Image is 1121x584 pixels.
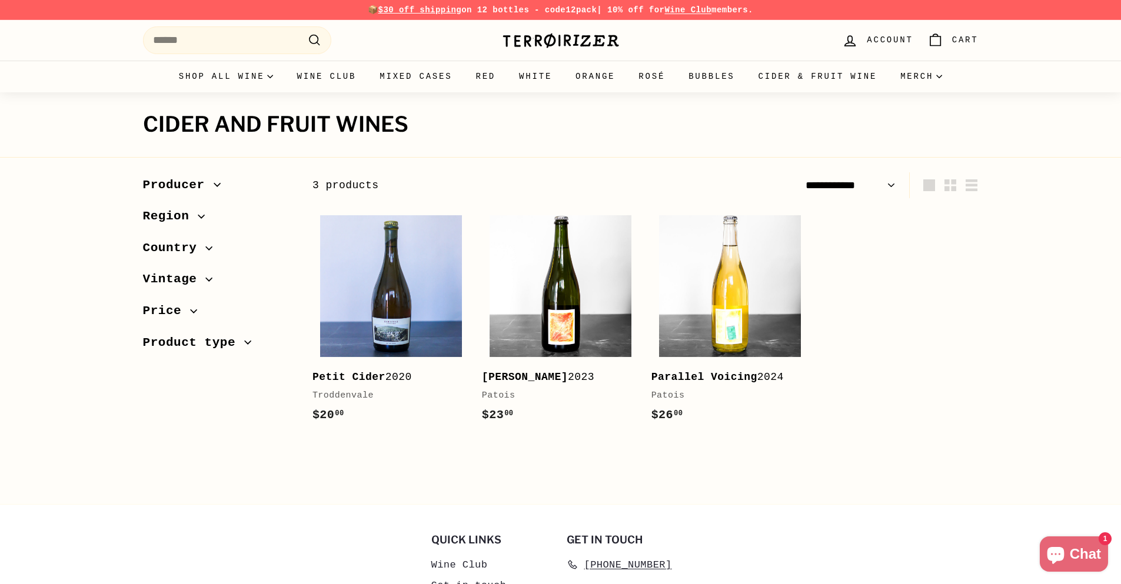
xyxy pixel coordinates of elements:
span: Cart [952,34,979,46]
a: White [507,61,564,92]
button: Vintage [143,266,294,298]
div: 2020 [312,369,458,386]
div: Troddenvale [312,389,458,403]
span: Price [143,301,191,321]
span: Vintage [143,269,206,289]
a: [PERSON_NAME]2023Patois [482,207,640,436]
a: Red [464,61,507,92]
sup: 00 [674,409,683,418]
span: $23 [482,408,514,422]
summary: Shop all wine [167,61,285,92]
span: Account [867,34,913,46]
h1: Cider and Fruit Wines [143,113,979,136]
span: Producer [143,175,214,195]
a: Cart [920,23,986,58]
span: Region [143,206,198,226]
span: Product type [143,333,245,353]
sup: 00 [335,409,344,418]
sup: 00 [504,409,513,418]
span: [PHONE_NUMBER] [584,557,672,573]
strong: 12pack [566,5,597,15]
div: Primary [119,61,1002,92]
a: Cider & Fruit Wine [747,61,889,92]
b: Parallel Voicing [651,371,757,383]
button: Country [143,235,294,267]
div: Patois [482,389,628,403]
div: 2023 [482,369,628,386]
div: 2024 [651,369,797,386]
span: $26 [651,408,683,422]
a: Rosé [627,61,677,92]
p: 📦 on 12 bottles - code | 10% off for members. [143,4,979,16]
button: Price [143,298,294,330]
a: Mixed Cases [368,61,464,92]
inbox-online-store-chat: Shopify online store chat [1036,536,1112,575]
a: Parallel Voicing2024Patois [651,207,809,436]
h2: Get in touch [567,534,690,546]
div: Patois [651,389,797,403]
span: $30 off shipping [378,5,462,15]
h2: Quick links [431,534,555,546]
span: Country [143,238,206,258]
b: Petit Cider [312,371,385,383]
a: Wine Club [431,555,488,575]
b: [PERSON_NAME] [482,371,568,383]
a: Wine Club [664,5,711,15]
a: Wine Club [285,61,368,92]
button: Product type [143,330,294,362]
a: [PHONE_NUMBER] [567,555,672,575]
a: Petit Cider2020Troddenvale [312,207,470,436]
div: 3 products [312,177,646,194]
span: $20 [312,408,344,422]
a: Orange [564,61,627,92]
button: Region [143,203,294,235]
a: Bubbles [677,61,746,92]
summary: Merch [889,61,954,92]
a: Account [835,23,920,58]
button: Producer [143,172,294,204]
